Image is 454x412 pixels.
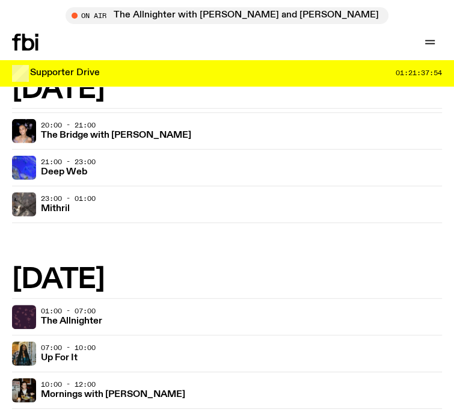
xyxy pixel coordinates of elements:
[41,354,78,363] h3: Up For It
[41,194,96,203] span: 23:00 - 01:00
[41,390,185,399] h3: Mornings with [PERSON_NAME]
[41,131,191,140] h3: The Bridge with [PERSON_NAME]
[12,266,442,294] h2: [DATE]
[12,342,36,366] img: Ify - a Brown Skin girl with black braided twists, looking up to the side with her tongue stickin...
[41,317,102,326] h3: The Allnighter
[12,378,36,402] img: Sam blankly stares at the camera, brightly lit by a camera flash wearing a hat collared shirt and...
[12,192,36,217] img: An abstract artwork in mostly grey, with a textural cross in the centre. There are metallic and d...
[12,156,36,180] img: An abstract artwork, in bright blue with amorphous shapes, illustrated shimmers and small drawn c...
[41,120,96,130] span: 20:00 - 21:00
[41,306,96,316] span: 01:00 - 07:00
[41,168,87,177] h3: Deep Web
[396,70,442,76] span: 01:21:37:54
[41,388,185,399] a: Mornings with [PERSON_NAME]
[41,204,70,214] h3: Mithril
[66,7,388,24] button: On AirThe Allnighter with [PERSON_NAME] and [PERSON_NAME]
[41,380,96,389] span: 10:00 - 12:00
[41,165,87,177] a: Deep Web
[41,129,191,140] a: The Bridge with [PERSON_NAME]
[41,343,96,352] span: 07:00 - 10:00
[41,157,96,167] span: 21:00 - 23:00
[30,69,100,78] h3: Supporter Drive
[12,76,442,103] h2: [DATE]
[41,315,102,326] a: The Allnighter
[41,202,70,214] a: Mithril
[41,351,78,363] a: Up For It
